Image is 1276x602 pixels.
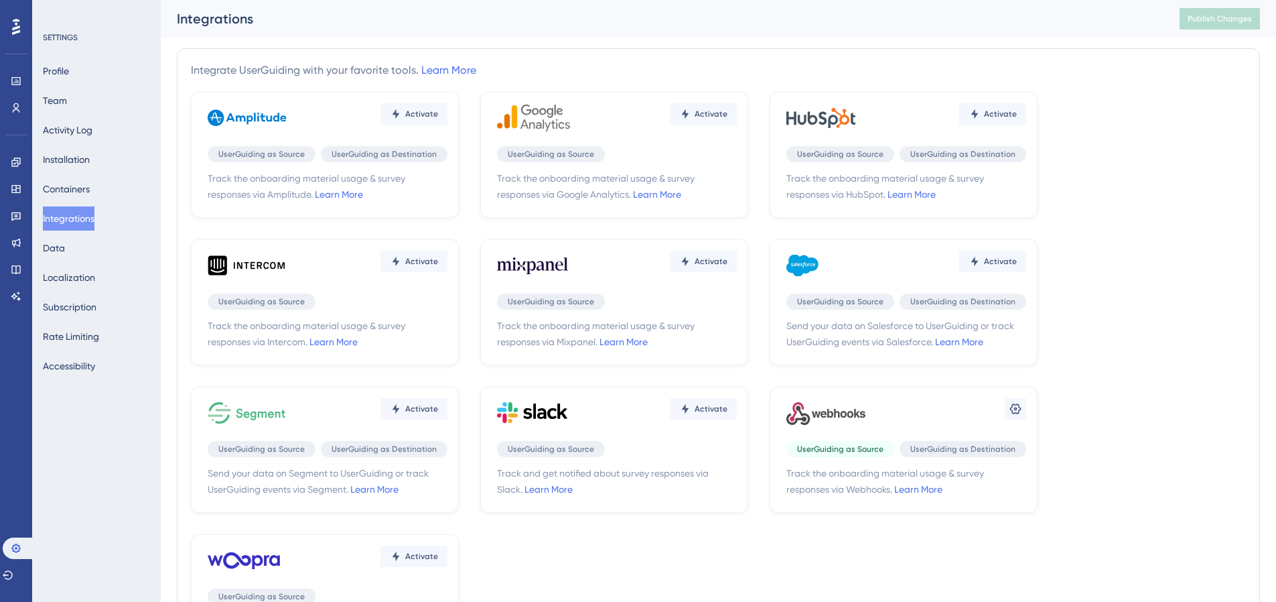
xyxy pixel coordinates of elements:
[43,118,92,142] button: Activity Log
[380,398,447,420] button: Activate
[959,103,1026,125] button: Activate
[380,546,447,567] button: Activate
[497,318,737,350] span: Track the onboarding material usage & survey responses via Mixpanel.
[43,354,95,378] button: Accessibility
[218,296,305,307] span: UserGuiding as Source
[797,149,883,160] span: UserGuiding as Source
[218,444,305,455] span: UserGuiding as Source
[218,591,305,602] span: UserGuiding as Source
[894,484,942,495] a: Learn More
[670,103,737,125] button: Activate
[191,62,476,78] div: Integrate UserGuiding with your favorite tools.
[43,59,69,83] button: Profile
[315,189,363,200] a: Learn More
[524,484,573,495] a: Learn More
[786,465,1026,497] span: Track the onboarding material usage & survey responses via Webhooks.
[43,295,96,319] button: Subscription
[508,296,594,307] span: UserGuiding as Source
[670,251,737,272] button: Activate
[797,444,883,455] span: UserGuiding as Source
[786,318,1026,350] span: Send your data on Salesforce to UserGuiding or track UserGuiding events via Salesforce.
[959,251,1026,272] button: Activate
[177,9,1146,28] div: Integrations
[43,206,94,231] button: Integrations
[599,337,648,347] a: Learn More
[208,170,447,202] span: Track the onboarding material usage & survey responses via Amplitude.
[332,444,437,455] span: UserGuiding as Destination
[421,64,476,76] a: Learn More
[405,256,438,267] span: Activate
[43,265,95,290] button: Localization
[1180,8,1260,29] button: Publish Changes
[405,109,438,119] span: Activate
[405,404,438,414] span: Activate
[43,147,90,172] button: Installation
[508,444,594,455] span: UserGuiding as Source
[218,149,305,160] span: UserGuiding as Source
[309,337,358,347] a: Learn More
[935,337,983,347] a: Learn More
[1188,13,1252,24] span: Publish Changes
[695,404,727,414] span: Activate
[695,109,727,119] span: Activate
[208,465,447,497] span: Send your data on Segment to UserGuiding or track UserGuiding events via Segment.
[208,318,447,350] span: Track the onboarding material usage & survey responses via Intercom.
[380,103,447,125] button: Activate
[670,398,737,420] button: Activate
[43,177,90,201] button: Containers
[984,256,1017,267] span: Activate
[43,236,65,260] button: Data
[888,189,936,200] a: Learn More
[43,32,151,43] div: SETTINGS
[633,189,681,200] a: Learn More
[910,444,1015,455] span: UserGuiding as Destination
[984,109,1017,119] span: Activate
[350,484,399,495] a: Learn More
[786,170,1026,202] span: Track the onboarding material usage & survey responses via HubSpot.
[332,149,437,160] span: UserGuiding as Destination
[910,149,1015,160] span: UserGuiding as Destination
[497,465,737,497] span: Track and get notified about survey responses via Slack.
[497,170,737,202] span: Track the onboarding material usage & survey responses via Google Analytics.
[797,296,883,307] span: UserGuiding as Source
[695,256,727,267] span: Activate
[508,149,594,160] span: UserGuiding as Source
[43,324,99,349] button: Rate Limiting
[910,296,1015,307] span: UserGuiding as Destination
[380,251,447,272] button: Activate
[405,551,438,562] span: Activate
[43,88,67,113] button: Team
